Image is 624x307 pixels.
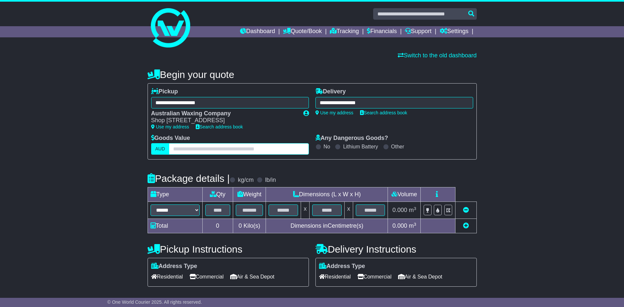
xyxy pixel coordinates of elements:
a: Search address book [196,124,243,129]
td: Qty [202,187,233,202]
span: m [409,222,416,229]
label: Any Dangerous Goods? [315,135,388,142]
div: Shop [STREET_ADDRESS] [151,117,297,124]
h4: Package details | [148,173,230,184]
td: Type [148,187,202,202]
a: Remove this item [463,207,469,213]
td: Dimensions in Centimetre(s) [266,219,388,233]
label: lb/in [265,177,276,184]
a: Use my address [315,110,353,115]
span: m [409,207,416,213]
sup: 3 [414,222,416,227]
label: AUD [151,143,170,155]
label: No [324,144,330,150]
a: Use my address [151,124,189,129]
td: Volume [388,187,421,202]
h4: Pickup Instructions [148,244,309,255]
a: Switch to the old dashboard [398,52,476,59]
a: Financials [367,26,397,37]
span: 0.000 [393,207,407,213]
a: Dashboard [240,26,275,37]
a: Add new item [463,222,469,229]
label: Lithium Battery [343,144,378,150]
span: Commercial [357,272,392,282]
a: Search address book [360,110,407,115]
label: Other [391,144,404,150]
td: Kilo(s) [233,219,266,233]
label: Goods Value [151,135,190,142]
span: Air & Sea Depot [230,272,274,282]
td: Weight [233,187,266,202]
a: Tracking [330,26,359,37]
a: Support [405,26,432,37]
td: Total [148,219,202,233]
td: x [301,202,310,219]
a: Quote/Book [283,26,322,37]
label: Pickup [151,88,178,95]
sup: 3 [414,206,416,211]
div: Australian Waxing Company [151,110,297,117]
h4: Begin your quote [148,69,477,80]
span: Residential [151,272,183,282]
a: Settings [440,26,469,37]
td: Dimensions (L x W x H) [266,187,388,202]
span: Commercial [190,272,224,282]
span: © One World Courier 2025. All rights reserved. [107,299,202,305]
label: Address Type [151,263,197,270]
label: Delivery [315,88,346,95]
label: kg/cm [238,177,253,184]
h4: Delivery Instructions [315,244,477,255]
label: Address Type [319,263,365,270]
td: x [344,202,353,219]
td: 0 [202,219,233,233]
span: 0 [238,222,242,229]
span: Residential [319,272,351,282]
span: 0.000 [393,222,407,229]
span: Air & Sea Depot [398,272,442,282]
